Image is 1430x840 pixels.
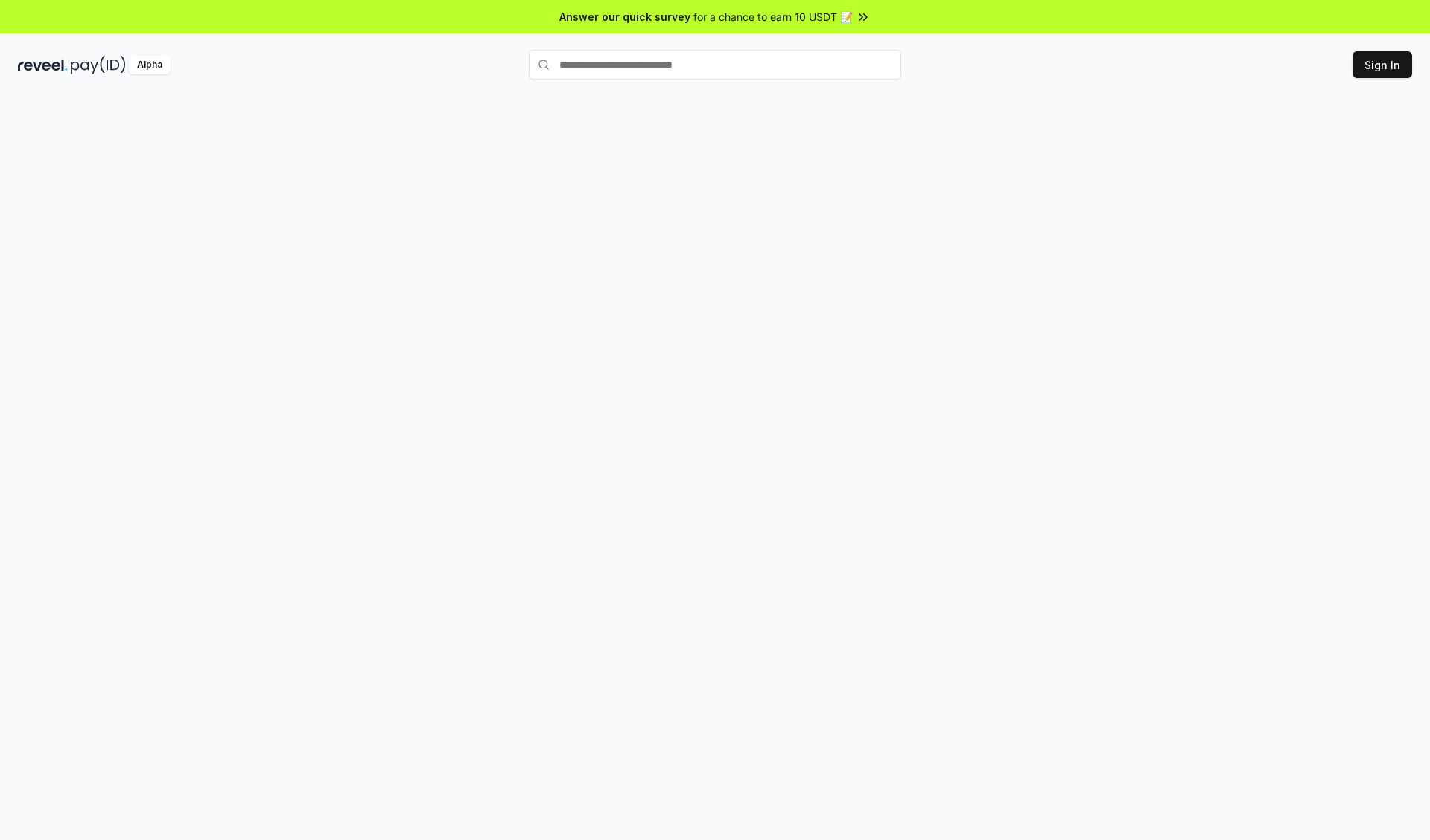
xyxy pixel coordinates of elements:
button: Sign In [1353,51,1412,78]
span: for a chance to earn 10 USDT 📝 [693,9,853,25]
img: pay_id [71,56,126,74]
div: Alpha [129,56,171,74]
span: Answer our quick survey [559,9,690,25]
img: reveel_dark [18,56,68,74]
